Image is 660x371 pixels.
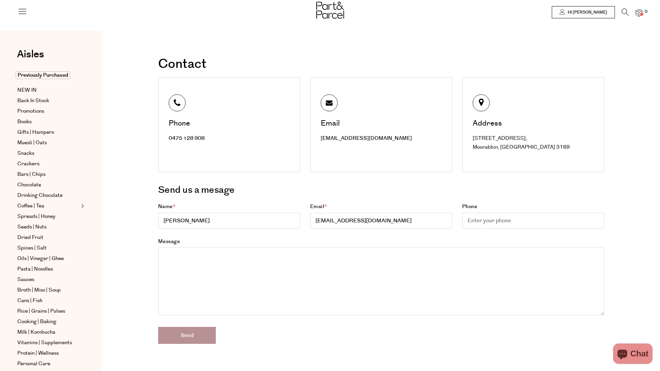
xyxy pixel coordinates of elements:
[158,58,604,71] h1: Contact
[17,97,79,105] a: Back In Stock
[321,120,443,127] div: Email
[17,160,79,168] a: Crackers
[17,170,45,179] span: Bars | Chips
[17,139,47,147] span: Muesli | Oats
[17,328,55,336] span: Milk | Kombucha
[17,360,50,368] span: Personal Care
[17,160,39,168] span: Crackers
[158,213,300,229] input: Name*
[158,182,604,198] h3: Send us a mesage
[17,128,54,136] span: Gifts | Hampers
[17,265,53,273] span: Pasta | Noodles
[17,349,79,357] a: Protein | Wellness
[158,247,604,315] textarea: Message
[17,318,79,326] a: Cooking | Baking
[16,71,70,79] span: Previously Purchased
[17,181,41,189] span: Chocolate
[17,191,79,200] a: Drinking Chocolate
[17,360,79,368] a: Personal Care
[17,276,79,284] a: Sauces
[17,107,79,115] a: Promotions
[17,47,44,62] span: Aisles
[17,297,42,305] span: Cans | Fish
[17,234,79,242] a: Dried Fruit
[17,286,61,294] span: Broth | Miso | Soup
[473,134,595,151] div: [STREET_ADDRESS], Moorabbin, [GEOGRAPHIC_DATA] 3189
[473,120,595,127] div: Address
[17,86,79,94] a: NEW IN
[17,139,79,147] a: Muesli | Oats
[17,97,49,105] span: Back In Stock
[17,234,43,242] span: Dried Fruit
[17,107,44,115] span: Promotions
[17,286,79,294] a: Broth | Miso | Soup
[158,203,300,229] label: Name
[17,49,44,66] a: Aisles
[552,6,615,18] a: Hi [PERSON_NAME]
[17,191,62,200] span: Drinking Chocolate
[17,244,79,252] a: Spices | Salt
[169,135,205,142] a: 0475 128 908
[17,276,34,284] span: Sauces
[17,212,79,221] a: Spreads | Honey
[636,9,642,16] a: 0
[17,307,79,315] a: Rice | Grains | Pulses
[643,9,649,15] span: 0
[17,265,79,273] a: Pasta | Noodles
[17,202,44,210] span: Coffee | Tea
[17,128,79,136] a: Gifts | Hampers
[611,344,655,366] inbox-online-store-chat: Shopify online store chat
[17,339,79,347] a: Vitamins | Supplements
[17,339,72,347] span: Vitamins | Supplements
[17,328,79,336] a: Milk | Kombucha
[462,213,604,229] input: Phone
[17,181,79,189] a: Chocolate
[169,120,291,127] div: Phone
[462,203,604,229] label: Phone
[310,203,452,229] label: Email
[17,86,37,94] span: NEW IN
[17,318,56,326] span: Cooking | Baking
[17,255,64,263] span: Oils | Vinegar | Ghee
[310,213,452,229] input: Email*
[17,202,79,210] a: Coffee | Tea
[17,349,59,357] span: Protein | Wellness
[321,135,412,142] a: [EMAIL_ADDRESS][DOMAIN_NAME]
[158,238,604,318] label: Message
[17,118,79,126] a: Books
[17,223,79,231] a: Seeds | Nuts
[316,2,344,19] img: Part&Parcel
[17,307,65,315] span: Rice | Grains | Pulses
[17,297,79,305] a: Cans | Fish
[17,170,79,179] a: Bars | Chips
[17,212,55,221] span: Spreads | Honey
[158,327,216,344] input: Send
[17,149,34,157] span: Snacks
[17,255,79,263] a: Oils | Vinegar | Ghee
[17,149,79,157] a: Snacks
[79,202,84,210] button: Expand/Collapse Coffee | Tea
[17,118,32,126] span: Books
[17,71,79,79] a: Previously Purchased
[17,244,46,252] span: Spices | Salt
[566,10,607,15] span: Hi [PERSON_NAME]
[17,223,46,231] span: Seeds | Nuts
